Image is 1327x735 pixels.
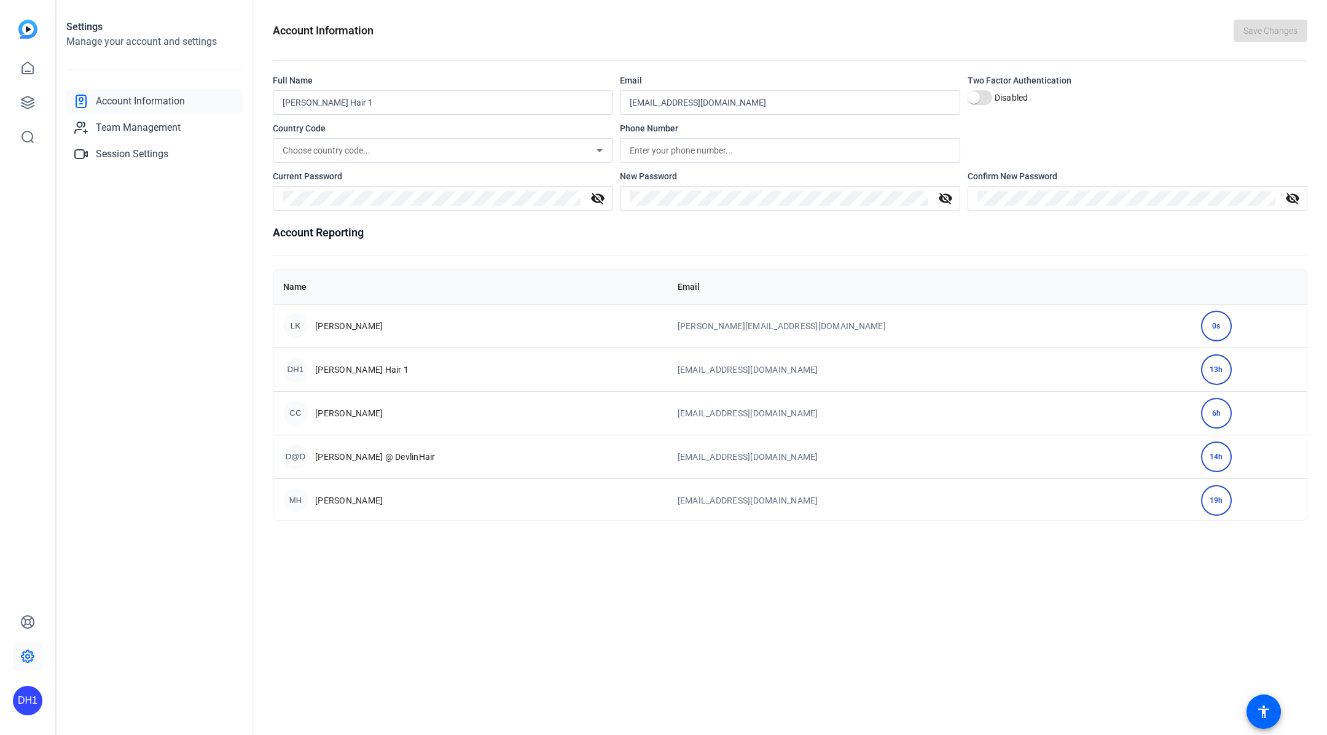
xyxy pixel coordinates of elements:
[66,89,243,114] a: Account Information
[66,142,243,166] a: Session Settings
[968,170,1307,182] div: Confirm New Password
[315,451,436,463] span: [PERSON_NAME] @ DevlinHair
[668,348,1191,391] td: [EMAIL_ADDRESS][DOMAIN_NAME]
[992,91,1028,104] label: Disabled
[630,143,950,158] input: Enter your phone number...
[668,270,1191,304] th: Email
[1201,485,1232,516] div: 19h
[1278,191,1307,206] mat-icon: visibility_off
[96,94,185,109] span: Account Information
[630,95,950,110] input: Enter your email...
[273,270,668,304] th: Name
[1201,354,1232,385] div: 13h
[66,20,243,34] h1: Settings
[283,146,370,155] span: Choose country code...
[315,364,409,376] span: [PERSON_NAME] Hair 1
[273,170,613,182] div: Current Password
[283,445,308,469] div: D@D
[1201,398,1232,429] div: 6h
[96,147,168,161] span: Session Settings
[66,34,243,49] h2: Manage your account and settings
[315,320,383,332] span: [PERSON_NAME]
[931,191,960,206] mat-icon: visibility_off
[96,120,181,135] span: Team Management
[1201,311,1232,341] div: 0s
[620,122,960,134] div: Phone Number
[283,357,308,382] div: DH1
[273,22,374,39] h1: Account Information
[668,304,1191,348] td: [PERSON_NAME][EMAIL_ADDRESS][DOMAIN_NAME]
[668,391,1191,435] td: [EMAIL_ADDRESS][DOMAIN_NAME]
[273,74,613,87] div: Full Name
[968,74,1307,87] div: Two Factor Authentication
[620,74,960,87] div: Email
[668,435,1191,478] td: [EMAIL_ADDRESS][DOMAIN_NAME]
[315,494,383,507] span: [PERSON_NAME]
[66,115,243,140] a: Team Management
[668,478,1191,522] td: [EMAIL_ADDRESS][DOMAIN_NAME]
[283,401,308,426] div: CC
[273,122,613,134] div: Country Code
[283,314,308,338] div: LK
[273,224,1307,241] h1: Account Reporting
[283,95,603,110] input: Enter your name...
[1256,704,1271,719] mat-icon: accessibility
[315,407,383,419] span: [PERSON_NAME]
[13,686,42,715] div: DH1
[1201,441,1232,472] div: 14h
[18,20,37,39] img: blue-gradient.svg
[283,488,308,513] div: MH
[583,191,613,206] mat-icon: visibility_off
[620,170,960,182] div: New Password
